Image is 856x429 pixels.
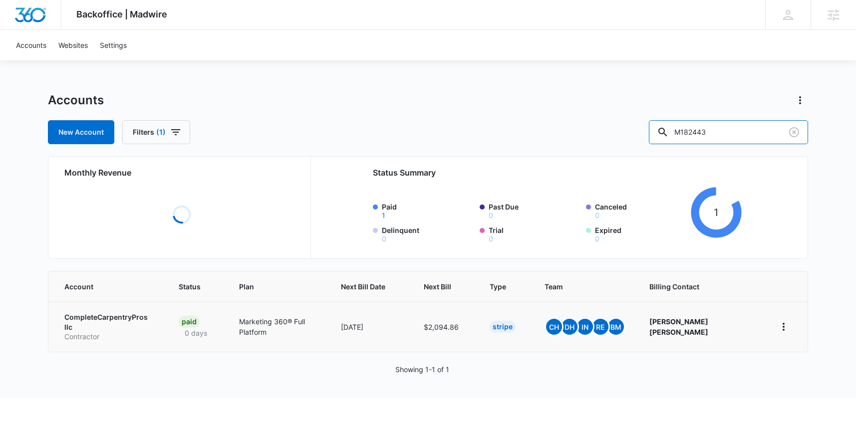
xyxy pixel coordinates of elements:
p: 0 days [179,328,213,338]
span: Backoffice | Madwire [76,9,167,19]
span: CH [546,319,562,335]
span: Type [490,281,506,292]
button: Filters(1) [122,120,190,144]
p: Marketing 360® Full Platform [239,316,317,337]
p: CompleteCarpentryPros llc [64,312,155,332]
span: Status [179,281,201,292]
label: Past Due [489,202,580,219]
button: home [776,319,792,335]
p: Contractor [64,332,155,342]
button: Clear [786,124,802,140]
label: Expired [595,225,687,242]
span: Next Bill [424,281,451,292]
h2: Monthly Revenue [64,167,298,179]
a: CompleteCarpentryPros llcContractor [64,312,155,342]
span: Account [64,281,140,292]
a: New Account [48,120,114,144]
span: Next Bill Date [341,281,385,292]
input: Search [649,120,808,144]
span: IN [577,319,593,335]
span: Plan [239,281,317,292]
div: Paid [179,316,200,328]
span: Team [545,281,611,292]
span: (1) [156,129,166,136]
td: [DATE] [329,302,412,352]
p: Showing 1-1 of 1 [395,364,449,375]
button: Actions [792,92,808,108]
h2: Status Summary [373,167,742,179]
span: BM [608,319,624,335]
label: Trial [489,225,580,242]
label: Canceled [595,202,687,219]
span: DH [562,319,577,335]
label: Paid [382,202,474,219]
a: Settings [94,30,133,60]
label: Delinquent [382,225,474,242]
span: RE [592,319,608,335]
a: Websites [52,30,94,60]
a: Accounts [10,30,52,60]
strong: [PERSON_NAME] [PERSON_NAME] [649,317,708,336]
h1: Accounts [48,93,104,108]
div: Stripe [490,321,516,333]
button: Paid [382,212,385,219]
span: Billing Contact [649,281,752,292]
td: $2,094.86 [412,302,478,352]
tspan: 1 [714,206,718,218]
